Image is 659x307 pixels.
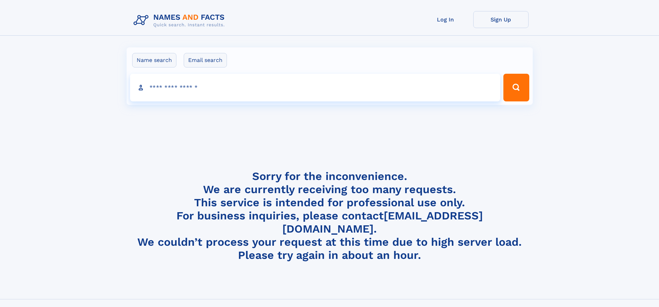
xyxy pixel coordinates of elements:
[130,74,501,101] input: search input
[132,53,176,67] label: Name search
[131,170,529,262] h4: Sorry for the inconvenience. We are currently receiving too many requests. This service is intend...
[131,11,230,30] img: Logo Names and Facts
[503,74,529,101] button: Search Button
[282,209,483,235] a: [EMAIL_ADDRESS][DOMAIN_NAME]
[184,53,227,67] label: Email search
[473,11,529,28] a: Sign Up
[418,11,473,28] a: Log In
